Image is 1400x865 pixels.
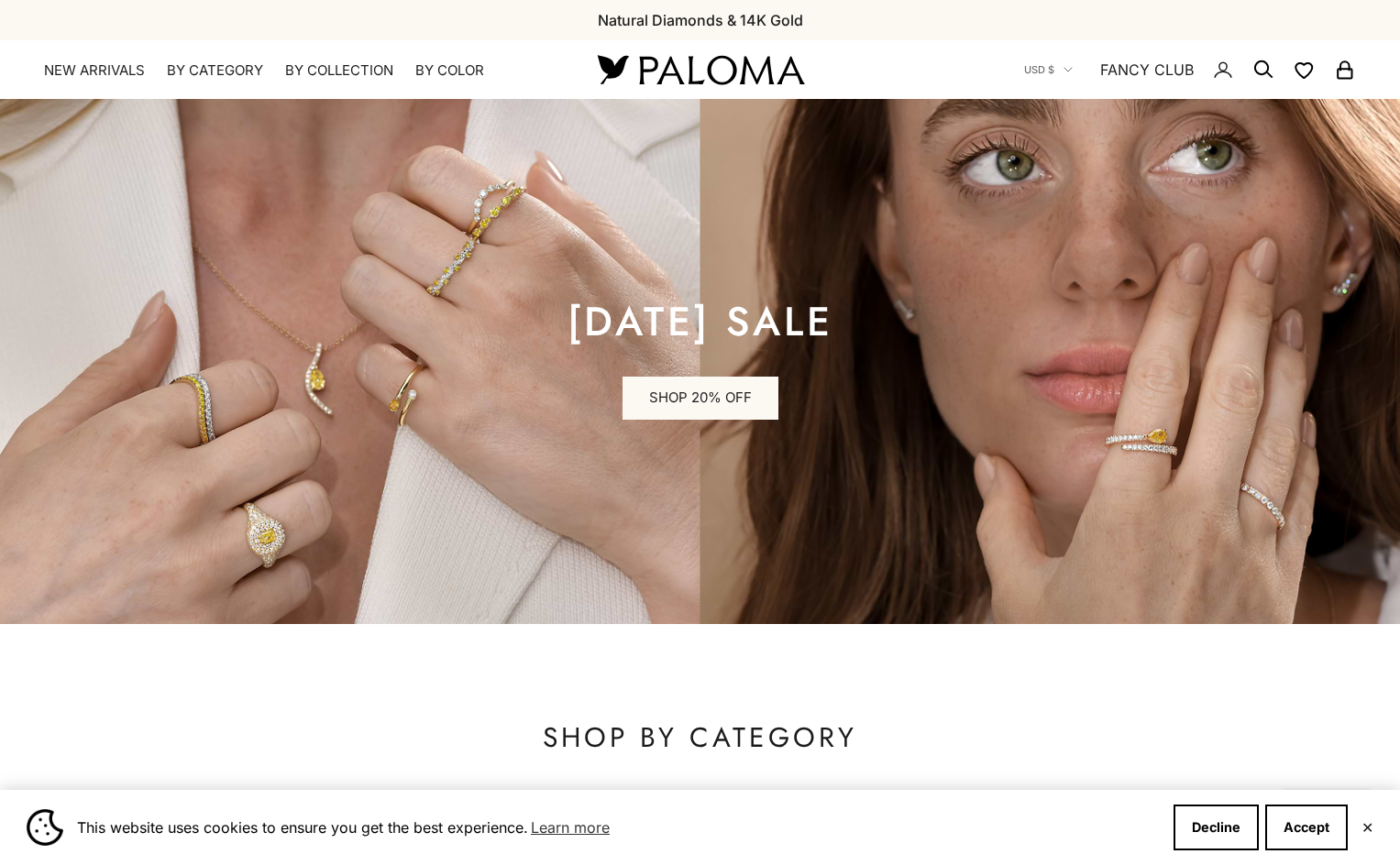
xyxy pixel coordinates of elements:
[111,719,1288,756] p: SHOP BY CATEGORY
[285,61,393,80] summary: By Collection
[598,8,803,32] p: Natural Diamonds & 14K Gold
[27,809,63,846] img: Cookie banner
[1024,61,1054,78] span: USD $
[44,61,554,80] nav: Primary navigation
[1361,822,1373,833] button: Close
[528,814,612,841] a: Learn more
[1174,805,1259,850] button: Decline
[568,303,833,340] p: [DATE] sale
[1024,40,1356,99] nav: Secondary navigation
[77,814,1159,841] span: This website uses cookies to ensure you get the best experience.
[415,61,484,80] summary: By Color
[1265,805,1348,850] button: Accept
[167,61,263,80] summary: By Category
[44,61,145,80] a: NEW ARRIVALS
[1024,61,1073,78] button: USD $
[623,377,778,421] a: SHOP 20% OFF
[1100,58,1194,82] a: FANCY CLUB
